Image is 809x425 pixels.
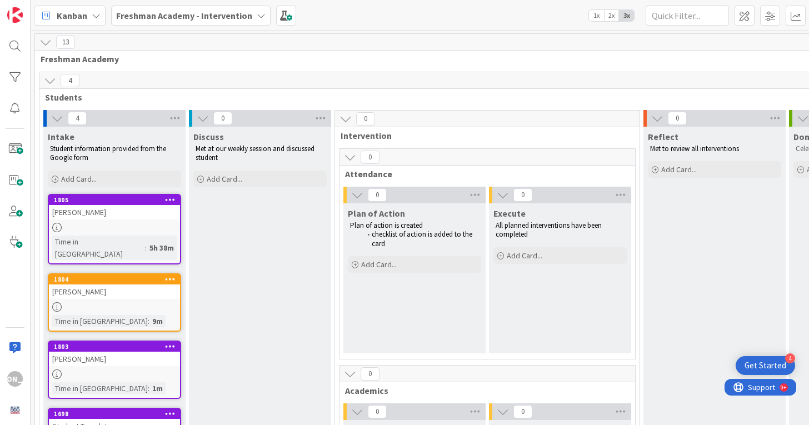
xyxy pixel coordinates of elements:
a: 1803[PERSON_NAME]Time in [GEOGRAPHIC_DATA]:1m [48,341,181,399]
a: 1804[PERSON_NAME]Time in [GEOGRAPHIC_DATA]:9m [48,273,181,332]
div: 1698 [49,409,180,419]
span: 13 [56,36,75,49]
b: Freshman Academy - Intervention [116,10,252,21]
div: 9+ [56,4,62,13]
span: 1x [589,10,604,21]
span: checklist of action is added to the card [372,229,474,248]
input: Quick Filter... [646,6,729,26]
div: [PERSON_NAME] [49,284,180,299]
span: Met to review all interventions [650,144,739,153]
span: 0 [361,151,379,164]
div: 1805 [49,195,180,205]
div: Time in [GEOGRAPHIC_DATA] [52,382,148,394]
span: 0 [368,405,387,418]
span: 0 [368,188,387,202]
div: 1803 [49,342,180,352]
span: 4 [61,74,79,87]
span: Add Card... [661,164,697,174]
div: 1804[PERSON_NAME] [49,274,180,299]
div: 1698 [54,410,180,418]
span: Add Card... [507,251,542,261]
span: Met at our weekly session and discussed student [196,144,316,162]
span: Discuss [193,131,224,142]
div: 1805[PERSON_NAME] [49,195,180,219]
span: 0 [513,405,532,418]
span: All planned interventions have been completed [496,221,603,239]
span: Add Card... [61,174,97,184]
span: Plan of Action [348,208,405,219]
div: 5h 38m [147,242,177,254]
div: 4 [785,353,795,363]
span: Reflect [648,131,678,142]
div: 1803 [54,343,180,351]
a: 1805[PERSON_NAME]Time in [GEOGRAPHIC_DATA]:5h 38m [48,194,181,264]
span: Plan of action is created [350,221,423,230]
span: : [145,242,147,254]
div: 9m [149,315,166,327]
span: Kanban [57,9,87,22]
span: : [148,382,149,394]
span: 2x [604,10,619,21]
span: 0 [668,112,687,125]
span: Intake [48,131,74,142]
div: 1m [149,382,166,394]
div: [PERSON_NAME] [7,371,23,387]
div: 1804 [49,274,180,284]
span: Add Card... [361,259,397,269]
span: 0 [513,188,532,202]
span: 0 [213,112,232,125]
img: avatar [7,402,23,418]
div: [PERSON_NAME] [49,205,180,219]
span: 3x [619,10,634,21]
img: Visit kanbanzone.com [7,7,23,23]
span: Execute [493,208,526,219]
span: Add Card... [207,174,242,184]
div: [PERSON_NAME] [49,352,180,366]
div: Time in [GEOGRAPHIC_DATA] [52,315,148,327]
span: 0 [356,112,375,126]
span: Attendance [345,168,621,179]
span: : [148,315,149,327]
div: Open Get Started checklist, remaining modules: 4 [736,356,795,375]
div: 1803[PERSON_NAME] [49,342,180,366]
span: 0 [361,367,379,381]
div: 1805 [54,196,180,204]
div: Time in [GEOGRAPHIC_DATA] [52,236,145,260]
span: Academics [345,385,621,396]
div: 1804 [54,276,180,283]
span: Support [23,2,51,15]
span: Intervention [341,130,626,141]
span: Student information provided from the Google form [50,144,168,162]
span: 4 [68,112,87,125]
div: Get Started [745,360,786,371]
